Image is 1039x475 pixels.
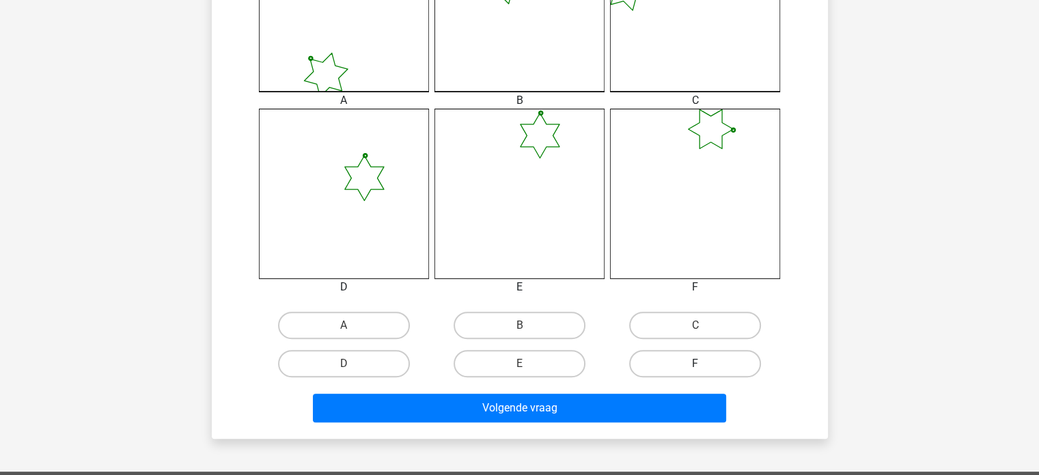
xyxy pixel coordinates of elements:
[424,279,615,295] div: E
[600,279,790,295] div: F
[454,312,585,339] label: B
[313,394,726,422] button: Volgende vraag
[249,92,439,109] div: A
[278,350,410,377] label: D
[629,350,761,377] label: F
[454,350,585,377] label: E
[424,92,615,109] div: B
[249,279,439,295] div: D
[278,312,410,339] label: A
[629,312,761,339] label: C
[600,92,790,109] div: C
